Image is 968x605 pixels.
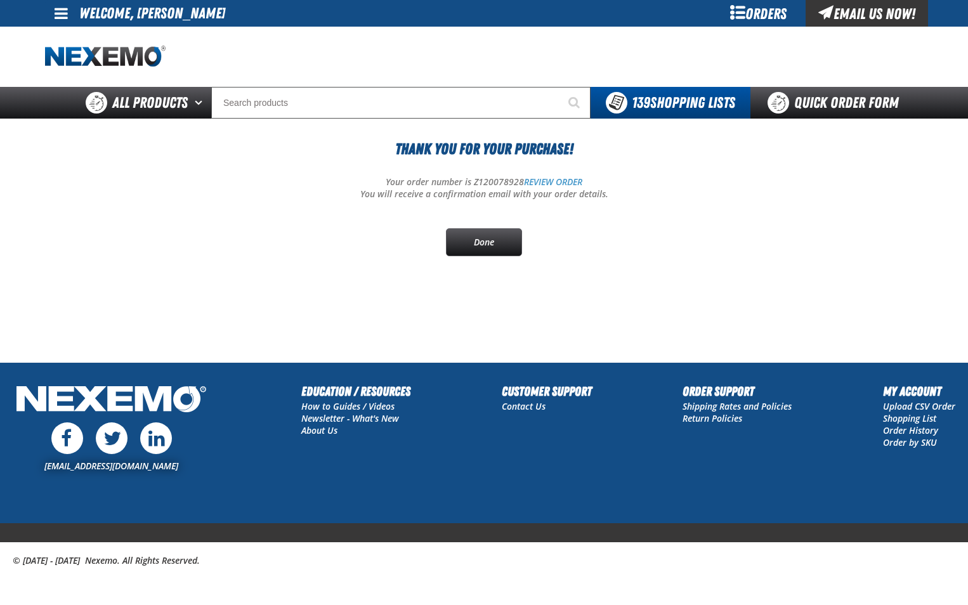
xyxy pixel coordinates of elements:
[883,400,955,412] a: Upload CSV Order
[524,176,582,188] a: REVIEW ORDER
[683,400,792,412] a: Shipping Rates and Policies
[301,382,410,401] h2: Education / Resources
[883,436,937,448] a: Order by SKU
[683,412,742,424] a: Return Policies
[883,382,955,401] h2: My Account
[750,87,922,119] a: Quick Order Form
[45,46,166,68] a: Home
[883,412,936,424] a: Shopping List
[211,87,591,119] input: Search
[632,94,735,112] span: Shopping Lists
[301,424,337,436] a: About Us
[632,94,650,112] strong: 139
[190,87,211,119] button: Open All Products pages
[591,87,750,119] button: You have 139 Shopping Lists. Open to view details
[45,188,923,200] p: You will receive a confirmation email with your order details.
[13,382,210,419] img: Nexemo Logo
[45,176,923,188] p: Your order number is Z120078928
[883,424,938,436] a: Order History
[301,412,399,424] a: Newsletter - What's New
[45,46,166,68] img: Nexemo logo
[44,460,178,472] a: [EMAIL_ADDRESS][DOMAIN_NAME]
[559,87,591,119] button: Start Searching
[446,228,522,256] a: Done
[502,382,592,401] h2: Customer Support
[301,400,395,412] a: How to Guides / Videos
[683,382,792,401] h2: Order Support
[45,138,923,160] h1: Thank You For Your Purchase!
[112,91,188,114] span: All Products
[502,400,546,412] a: Contact Us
